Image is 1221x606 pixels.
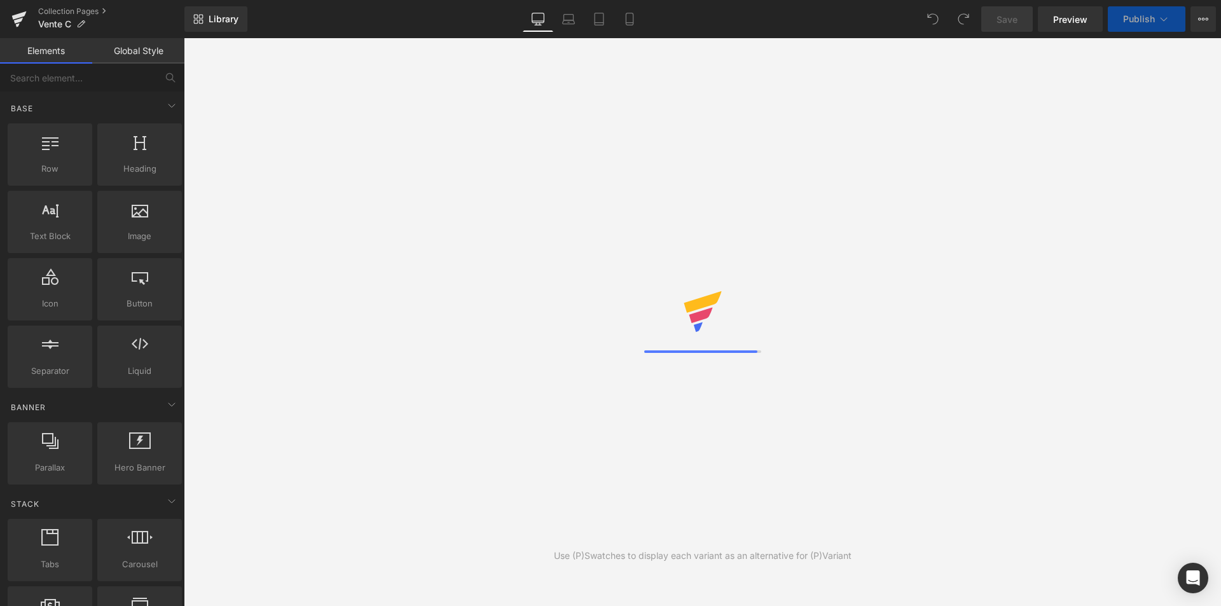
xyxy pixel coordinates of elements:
a: Collection Pages [38,6,184,17]
a: Laptop [553,6,584,32]
span: Button [101,297,178,310]
a: Mobile [614,6,645,32]
span: Hero Banner [101,461,178,474]
div: Open Intercom Messenger [1178,563,1208,593]
span: Vente C [38,19,71,29]
span: Publish [1123,14,1155,24]
a: Preview [1038,6,1103,32]
span: Save [997,13,1018,26]
button: Publish [1108,6,1185,32]
span: Library [209,13,238,25]
button: Undo [920,6,946,32]
span: Banner [10,401,47,413]
a: Global Style [92,38,184,64]
div: Use (P)Swatches to display each variant as an alternative for (P)Variant [554,549,852,563]
a: Desktop [523,6,553,32]
span: Row [11,162,88,176]
span: Parallax [11,461,88,474]
span: Base [10,102,34,114]
button: Redo [951,6,976,32]
a: Tablet [584,6,614,32]
span: Text Block [11,230,88,243]
span: Carousel [101,558,178,571]
button: More [1190,6,1216,32]
span: Preview [1053,13,1087,26]
span: Stack [10,498,41,510]
span: Liquid [101,364,178,378]
span: Heading [101,162,178,176]
span: Image [101,230,178,243]
span: Separator [11,364,88,378]
span: Icon [11,297,88,310]
a: New Library [184,6,247,32]
span: Tabs [11,558,88,571]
